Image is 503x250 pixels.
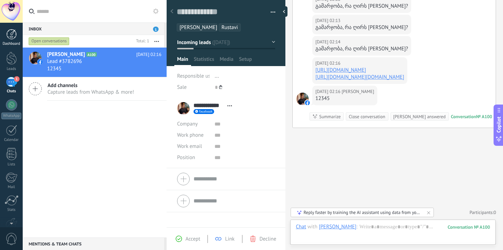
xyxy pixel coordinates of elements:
[319,223,357,230] div: Nika Danelia
[260,236,276,242] span: Decline
[177,155,195,160] span: Position
[1,138,22,142] div: Calendar
[220,56,233,66] span: Media
[177,82,210,93] div: Sale
[133,38,149,45] div: Total: 1
[47,65,61,72] span: 12345
[349,113,385,120] div: Close conversation
[177,119,209,130] div: Company
[315,45,408,52] div: გამარჯობა, რა ღირს [PERSON_NAME]?
[219,84,222,91] span: ₾
[177,84,187,91] span: Sale
[495,116,502,133] span: Copilot
[194,56,214,66] span: Statistics
[315,3,408,10] div: გამარჯობა, რა ღირს [PERSON_NAME]?
[136,51,161,58] span: [DATE] 02:16
[1,89,22,94] div: Chats
[1,67,22,71] div: Leads
[296,93,309,105] span: Nika Danelia
[38,59,43,64] img: icon
[177,132,204,138] span: Work phone
[48,82,134,89] span: Add channels
[1,208,22,212] div: Stats
[47,58,82,65] span: Lead #3782696
[356,223,357,230] span: :
[315,95,374,102] div: 12345
[280,6,287,17] div: Hide
[177,152,209,163] div: Position
[23,22,164,35] div: Inbox
[47,51,85,58] span: [PERSON_NAME]
[177,130,204,141] button: Work phone
[393,113,446,120] div: [PERSON_NAME] answered
[199,110,212,113] span: facebook
[221,24,238,31] span: Rustavi
[177,73,215,79] span: Responsible user
[476,114,492,120] div: № A100
[315,60,342,67] div: [DATE] 02:16
[23,237,164,250] div: Mentions & Team chats
[177,143,202,150] span: Work email
[307,223,317,230] span: with
[48,89,134,95] span: Capture leads from WhatsApp & more!
[451,114,476,120] div: Conversation
[469,209,496,215] a: Participants:0
[1,113,21,119] div: WhatsApp
[180,24,217,31] span: Beliashvili
[153,27,159,32] span: 1
[1,42,22,46] div: Dashboard
[225,236,234,242] span: Link
[319,113,341,120] div: Summarize
[185,236,200,242] span: Accept
[1,185,22,190] div: Mail
[23,48,167,77] a: avataricon[PERSON_NAME]A100[DATE] 02:16Lead #378269612345
[177,141,202,152] button: Work email
[342,88,374,95] span: Nika Danelia
[239,56,252,66] span: Setup
[315,88,342,95] div: [DATE] 02:16
[215,73,219,79] span: ...
[14,76,20,82] span: 1
[29,37,70,45] div: Open conversations
[177,71,210,82] div: Responsible user
[315,38,342,45] div: [DATE] 02:14
[305,100,310,105] img: facebook-sm.svg
[315,74,404,80] a: [URL][DOMAIN_NAME][DOMAIN_NAME]
[315,24,408,31] div: გამარჯობა, რა ღირს [PERSON_NAME]?
[315,17,342,24] div: [DATE] 02:13
[304,209,422,215] div: Reply faster by training the AI assistant using data from your information sources
[177,56,188,66] span: Main
[447,224,490,230] div: 100
[315,67,366,73] a: [URL][DOMAIN_NAME]
[86,52,96,57] span: A100
[1,162,22,167] div: Lists
[494,209,496,215] span: 0
[149,35,164,48] button: More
